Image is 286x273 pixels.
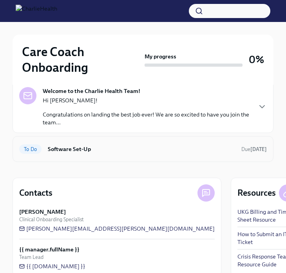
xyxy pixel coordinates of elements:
h4: Contacts [19,187,52,199]
a: [PERSON_NAME][EMAIL_ADDRESS][PERSON_NAME][DOMAIN_NAME] [19,225,215,233]
p: Congratulations on landing the best job ever! We are so excited to have you join the team... [43,111,251,126]
span: To Do [19,146,42,152]
strong: My progress [145,53,176,60]
strong: [PERSON_NAME] [19,208,66,216]
a: To DoSoftware Set-UpDue[DATE] [19,143,267,155]
span: Due [241,146,267,152]
h2: Care Coach Onboarding [22,44,141,75]
img: CharlieHealth [16,5,57,17]
strong: Welcome to the Charlie Health Team! [43,87,140,95]
p: Hi [PERSON_NAME]! [43,96,251,104]
span: Team Lead [19,253,43,261]
h4: Resources [237,187,276,199]
h3: 0% [249,53,264,67]
strong: {{ manager.fullName }} [19,246,80,253]
span: August 19th, 2025 10:00 [241,146,267,153]
span: Clinical Onboarding Specialist [19,216,83,223]
h6: Software Set-Up [48,145,235,153]
strong: [DATE] [250,146,267,152]
a: {{ [DOMAIN_NAME] }} [19,262,85,270]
